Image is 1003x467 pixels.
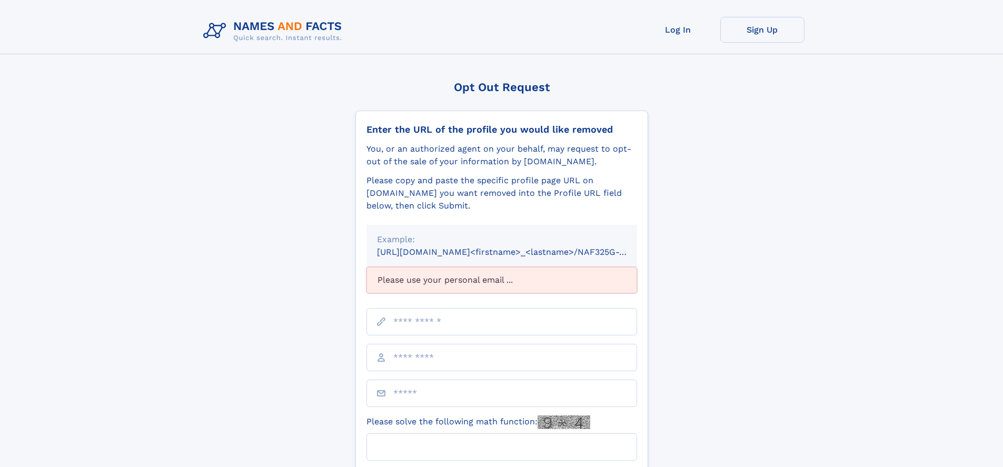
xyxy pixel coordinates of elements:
label: Please solve the following math function: [366,415,590,429]
div: Please copy and paste the specific profile page URL on [DOMAIN_NAME] you want removed into the Pr... [366,174,637,212]
div: Please use your personal email ... [366,267,637,293]
div: Enter the URL of the profile you would like removed [366,124,637,135]
a: Log In [636,17,720,43]
div: Opt Out Request [355,81,648,94]
a: Sign Up [720,17,805,43]
img: Logo Names and Facts [199,17,351,45]
div: You, or an authorized agent on your behalf, may request to opt-out of the sale of your informatio... [366,143,637,168]
div: Example: [377,233,627,246]
small: [URL][DOMAIN_NAME]<firstname>_<lastname>/NAF325G-xxxxxxxx [377,247,657,257]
